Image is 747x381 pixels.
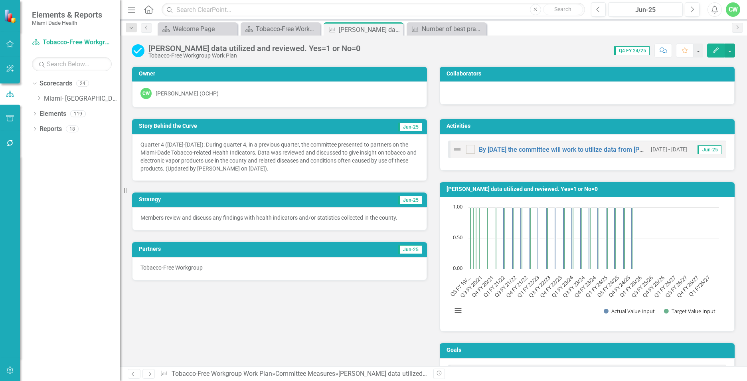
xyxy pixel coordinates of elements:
span: Jun-25 [398,196,422,204]
path: Q4 FY 22/23, 1. Actual Value Input. [563,208,564,269]
text: Q4 FY 22/23 [538,274,563,299]
div: [PERSON_NAME] data utilized and reviewed. Yes=1 or No=0 [339,25,401,35]
path: Q3 FY 19/20, 1. Target Value Input. [470,208,471,269]
path: Q3 FY 20/21, 1. Target Value Input. [487,208,488,269]
path: Q4 FY 23/24, 1. Target Value Input. [598,208,599,269]
path: Q2 FY 23/24, 1. Target Value Input. [581,208,583,269]
path: Q2 FY 22/23, 1. Actual Value Input. [546,208,547,269]
path: Q2 FY 23/24, 1. Actual Value Input. [580,208,581,269]
div: 24 [76,80,89,87]
p: Members review and discuss any findings with health indicators and/or statistics collected in the... [140,214,419,222]
p: Quarter 4 ([DATE]-[DATE]): During quarter 4, in a previous quarter, the committee presented to pa... [140,141,419,173]
div: [PERSON_NAME] data utilized and reviewed. Yes=1 or No=0 [338,370,506,377]
text: Q1 FY 24/25 [584,274,609,299]
span: Elements & Reports [32,10,102,20]
g: Target Value Input, bar series 2 of 2 with 88 bars. [470,207,718,269]
button: CW [726,2,740,17]
text: Q3 FY 26/27 [664,274,688,299]
button: Jun-25 [608,2,683,17]
text: Q1 FY 26/27 [652,274,677,299]
path: Q2 FY 20/21, 1. Target Value Input. [479,208,480,269]
a: Tobacco-Free Workgroup Work Plan [32,38,112,47]
div: Jun-25 [611,5,680,15]
path: Q3 FY 23/24, 1. Actual Value Input. [589,208,590,269]
h3: Goals [447,347,731,353]
path: Q1 FY 23/24, 1. Target Value Input. [573,208,574,269]
a: Number of best practices identified. [409,24,484,34]
text: 1.00 [453,203,462,210]
text: Q3 FY 21/22 [493,274,518,299]
a: Welcome Page [160,24,235,34]
div: CW [140,88,152,99]
h3: Strategy [139,196,273,202]
path: Q3 FY 21/22, 1. Target Value Input. [522,208,523,269]
button: Show Actual Value Input [604,308,655,315]
text: Q4 FY 24/25 [607,274,632,299]
text: Q4 FY 23/24 [573,274,598,299]
span: Jun-25 [698,145,721,154]
path: Q4 FY 19/20, 1. Target Value Input. [473,208,474,269]
div: 119 [70,110,86,117]
div: » » [160,369,427,379]
h3: Owner [139,71,423,77]
path: Q3 FY 22/23, 1. Actual Value Input. [555,208,556,269]
button: Search [543,4,583,15]
text: Q1 FY 21/22 [482,274,506,299]
img: Not Defined [453,145,462,154]
path: Q1 FY 21/22, 1. Target Value Input. [504,208,506,269]
h3: Collaborators [447,71,731,77]
text: Q3 FY 20/21 [459,274,484,299]
div: [PERSON_NAME] (OCHP) [156,89,219,97]
div: [PERSON_NAME] data utilized and reviewed. Yes=1 or No=0 [148,44,360,53]
text: Q3 FY 24/25 [595,274,620,299]
span: Q4 FY 24/25 [614,46,650,55]
path: Q1 FY 22/23, 1. Target Value Input. [538,208,539,269]
path: Q3 FY 22/23, 1. Target Value Input. [555,208,557,269]
text: Q4 FY 21/22 [504,274,529,299]
text: Q3 FY 23/24 [561,274,586,299]
path: Q1 FY 22/23, 1. Actual Value Input. [538,208,539,269]
text: Q1 FY 25/26 [618,274,643,299]
span: Jun-25 [398,245,422,254]
h3: [PERSON_NAME] data utilized and reviewed. Yes=1 or No=0 [447,186,731,192]
a: Miami- [GEOGRAPHIC_DATA] [44,94,120,103]
text: Q3 FY 19/… [449,274,472,298]
small: [DATE] - [DATE] [651,146,688,153]
svg: Interactive chart [448,203,723,323]
small: Miami-Dade Health [32,20,102,26]
text: Q1 FY 23/24 [550,274,575,299]
path: Q1 FY 24/25, 1. Target Value Input. [607,208,608,269]
h3: Story Behind the Curve [139,123,338,129]
path: Q2 FY 21/22, 1. Target Value Input. [513,208,514,269]
text: 0.00 [453,264,462,272]
a: Elements [40,109,66,119]
text: 0.50 [453,234,462,241]
div: Tobacco-Free Workgroup Work Plan [256,24,318,34]
a: Tobacco-Free Workgroup Work Plan [172,370,272,377]
path: Q4 FY 23/24, 1. Actual Value Input. [597,208,599,269]
a: Committee Measures [275,370,335,377]
path: Q4 FY 22/23, 1. Target Value Input. [564,208,565,269]
path: Q3 FY 23/24, 1. Target Value Input. [590,208,591,269]
input: Search ClearPoint... [162,3,585,17]
a: Reports [40,125,62,134]
text: Q4 FY 25/26 [641,274,666,299]
text: Q3 FY 22/23 [527,274,552,299]
path: Q1 FY 23/24, 1. Actual Value Input. [571,208,573,269]
div: Welcome Page [173,24,235,34]
text: Q1 FY 22/23 [516,274,540,299]
text: Q3 FY 25/26 [630,274,654,299]
input: Search Below... [32,57,112,71]
path: Q2 FY 24/25, 1. Target Value Input. [615,208,617,269]
a: Scorecards [40,79,72,88]
path: Q1 FY 24/25, 1. Actual Value Input. [606,208,607,269]
img: ClearPoint Strategy [3,8,18,24]
path: Q4 FY 21/22, 1. Actual Value Input. [529,208,530,269]
div: Number of best practices identified. [422,24,484,34]
path: Q1 FY 21/22, 1. Actual Value Input. [503,208,504,269]
a: Tobacco-Free Workgroup Work Plan [243,24,318,34]
h3: Partners [139,246,273,252]
button: View chart menu, Chart [453,305,464,316]
div: Tobacco-Free Workgroup Work Plan [148,53,360,59]
path: Q2 FY 22/23, 1. Target Value Input. [547,208,548,269]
